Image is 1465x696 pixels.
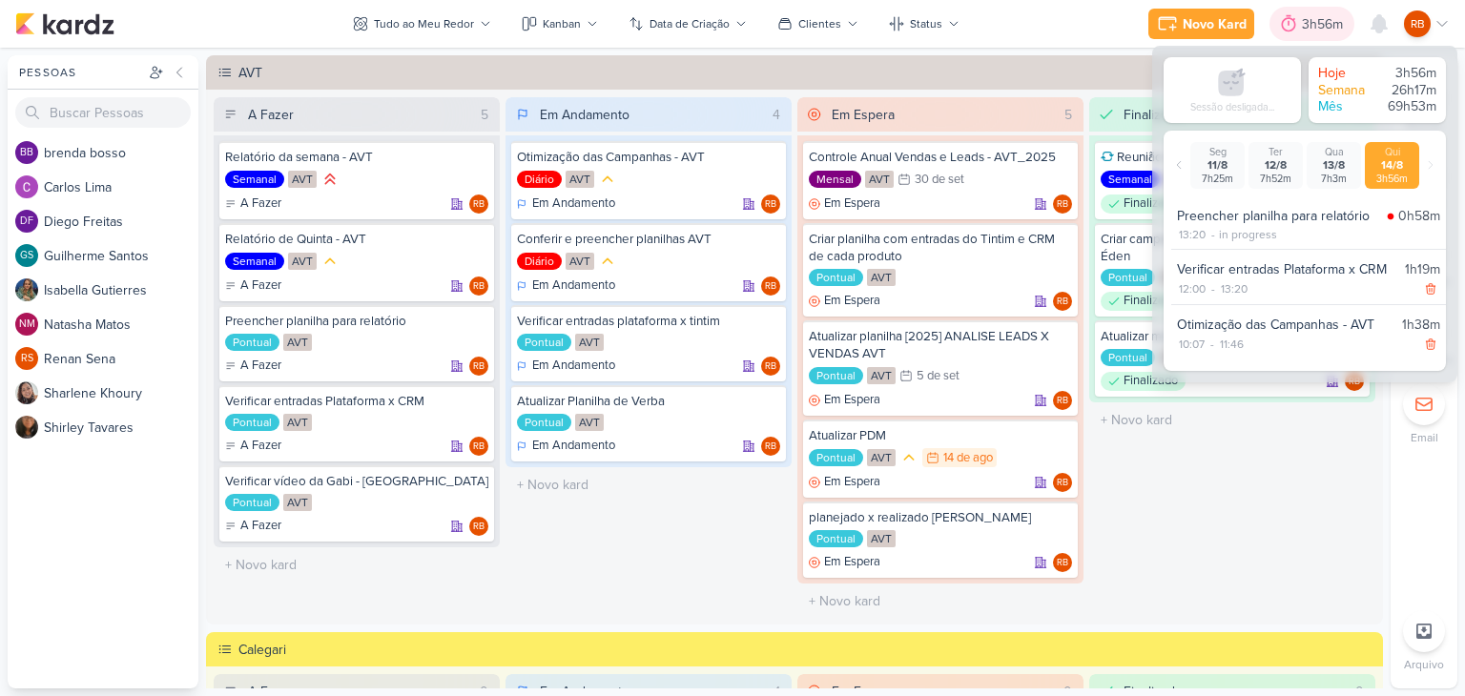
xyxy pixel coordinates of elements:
div: 30 de set [915,174,964,186]
div: Mensal [809,171,861,188]
div: Ter [1252,146,1299,158]
p: A Fazer [240,517,281,536]
p: Em Espera [824,194,880,214]
div: Renan Sena [15,347,38,370]
div: Pontual [517,334,571,351]
p: RB [765,282,776,292]
div: 3h56m [1302,14,1349,34]
div: Prioridade Média [320,252,340,271]
div: Mês [1318,98,1375,115]
p: RS [21,354,33,364]
div: Qui [1369,146,1415,158]
div: C a r l o s L i m a [44,177,198,197]
div: Responsável: Rogerio Bispo [469,437,488,456]
p: RB [765,442,776,452]
div: S h a r l e n e K h o u r y [44,383,198,403]
div: Em Andamento [517,357,615,376]
div: Verificar entradas Plataforma x CRM [225,393,488,410]
div: AVT [575,414,604,431]
p: Em Andamento [532,437,615,456]
div: A Fazer [225,276,281,296]
p: RB [765,362,776,372]
div: Atualizar mensagens no Tintim - Éden [1101,328,1364,345]
p: NM [19,319,35,330]
div: Em Espera [809,292,880,311]
p: Em Andamento [532,276,615,296]
div: AVT [566,171,594,188]
div: AVT [288,253,317,270]
div: AVT [566,253,594,270]
div: AVT [867,367,896,384]
div: AVT [865,171,894,188]
div: Qua [1310,146,1357,158]
div: 3h56m [1379,65,1436,82]
div: 13:20 [1177,226,1207,243]
div: 13/8 [1310,158,1357,173]
div: in progress [1219,226,1277,243]
div: Calegari [238,640,1377,660]
div: AVT [575,334,604,351]
div: A Fazer [225,194,281,214]
div: Semanal [1101,171,1160,188]
div: N a t a s h a M a t o s [44,315,198,335]
div: Pontual [809,367,863,384]
div: 3h56m [1369,173,1415,185]
div: A Fazer [225,357,281,376]
div: 0h58m [1398,206,1440,226]
p: A Fazer [240,437,281,456]
div: Verificar entradas Plataforma x CRM [1177,259,1397,279]
div: Pontual [809,449,863,466]
div: A Fazer [225,437,281,456]
div: Otimização das Campanhas - AVT [1177,315,1394,335]
div: 4 [765,105,788,125]
div: Responsável: Rogerio Bispo [1053,391,1072,410]
div: Rogerio Bispo [469,517,488,536]
div: Em Espera [809,473,880,492]
div: Verificar entradas plataforma x tintim [517,313,780,330]
div: A Fazer [225,517,281,536]
div: 7h25m [1194,173,1241,185]
div: 11/8 [1194,158,1241,173]
div: b r e n d a b o s s o [44,143,198,163]
div: planejado x realizado Éden [809,509,1072,526]
img: Carlos Lima [15,175,38,198]
div: Em Andamento [540,105,629,125]
div: - [1207,336,1218,353]
div: Natasha Matos [15,313,38,336]
div: Responsável: Rogerio Bispo [469,276,488,296]
div: 5 de set [917,370,959,382]
div: Rogerio Bispo [761,276,780,296]
div: Guilherme Santos [15,244,38,267]
div: Pontual [809,269,863,286]
div: Semanal [225,171,284,188]
p: RB [473,522,485,532]
div: Em Espera [809,194,880,214]
div: Responsável: Rogerio Bispo [761,194,780,214]
p: RB [473,282,485,292]
div: Pessoas [15,64,145,81]
p: RB [1349,378,1360,387]
div: 13:20 [1219,280,1249,297]
p: RB [473,442,485,452]
div: Atualizar Planilha de Verba [517,393,780,410]
p: bb [20,148,33,158]
div: AVT [238,63,1377,83]
p: RB [1057,297,1068,307]
button: Novo Kard [1148,9,1254,39]
div: D i e g o F r e i t a s [44,212,198,232]
div: 14 de ago [943,452,993,464]
img: kardz.app [15,12,114,35]
div: Em Espera [832,105,895,125]
div: Responsável: Rogerio Bispo [761,437,780,456]
div: R e n a n S e n a [44,349,198,369]
div: Semanal [225,253,284,270]
div: Em Espera [809,391,880,410]
div: Finalizado [1101,292,1186,311]
div: Atualizar PDM [809,427,1072,444]
div: 1h38m [1402,315,1440,335]
div: Relatório da semana - AVT [225,149,488,166]
div: Rogerio Bispo [469,194,488,214]
div: brenda bosso [15,141,38,164]
div: AVT [283,494,312,511]
p: RB [473,362,485,372]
